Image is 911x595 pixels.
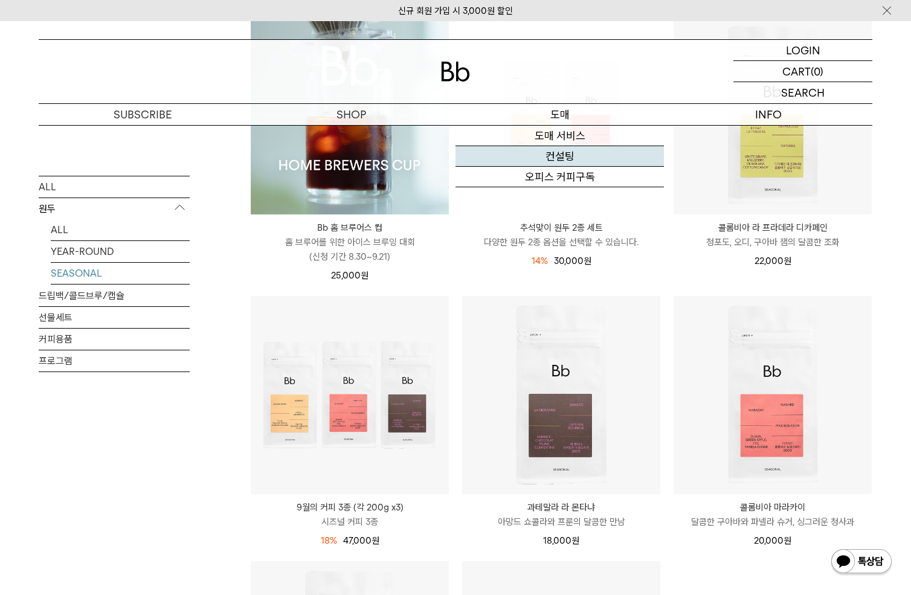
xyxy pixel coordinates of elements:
[830,548,893,577] img: 카카오톡 채널 1:1 채팅 버튼
[674,515,872,529] p: 달콤한 구아바와 파넬라 슈거, 싱그러운 청사과
[247,104,455,125] a: SHOP
[462,220,660,235] p: 추석맞이 원두 2종 세트
[39,176,190,197] a: ALL
[584,256,591,266] span: 원
[455,126,664,146] a: 도매 서비스
[51,262,190,283] a: SEASONAL
[462,296,660,494] img: 과테말라 라 몬타냐
[251,220,449,235] p: Bb 홈 브루어스 컵
[462,220,660,249] a: 추석맞이 원두 2종 세트 다양한 원두 2종 옵션을 선택할 수 있습니다.
[811,61,823,82] p: (0)
[51,219,190,240] a: ALL
[361,270,369,281] span: 원
[462,515,660,529] p: 아망드 쇼콜라와 프룬의 달콤한 만남
[674,296,872,494] img: 콜롬비아 마라카이
[784,535,791,546] span: 원
[441,62,470,82] img: 로고
[571,535,579,546] span: 원
[674,500,872,515] p: 콜롬비아 마라카이
[343,535,379,546] span: 47,000
[39,350,190,371] a: 프로그램
[39,306,190,327] a: 선물세트
[455,146,664,167] a: 컨설팅
[455,104,664,125] p: 도매
[251,296,449,494] img: 9월의 커피 3종 (각 200g x3)
[251,500,449,529] a: 9월의 커피 3종 (각 200g x3) 시즈널 커피 3종
[674,235,872,249] p: 청포도, 오디, 구아바 잼의 달콤한 조화
[674,220,872,235] p: 콜롬비아 라 프라데라 디카페인
[543,535,579,546] span: 18,000
[784,256,791,266] span: 원
[39,328,190,349] a: 커피용품
[782,61,811,82] p: CART
[251,500,449,515] p: 9월의 커피 3종 (각 200g x3)
[462,500,660,529] a: 과테말라 라 몬타냐 아망드 쇼콜라와 프룬의 달콤한 만남
[372,535,379,546] span: 원
[251,515,449,529] p: 시즈널 커피 3종
[781,82,825,103] p: SEARCH
[251,235,449,264] p: 홈 브루어를 위한 아이스 브루잉 대회 (신청 기간 8.30~9.21)
[462,500,660,515] p: 과테말라 라 몬타냐
[733,61,872,82] a: CART (0)
[51,240,190,262] a: YEAR-ROUND
[733,40,872,61] a: LOGIN
[754,535,791,546] span: 20,000
[321,533,337,548] div: 18%
[674,500,872,529] a: 콜롬비아 마라카이 달콤한 구아바와 파넬라 슈거, 싱그러운 청사과
[755,256,791,266] span: 22,000
[554,256,591,266] span: 30,000
[39,104,247,125] a: SUBSCRIBE
[786,40,820,60] p: LOGIN
[39,198,190,219] p: 원두
[455,167,664,187] a: 오피스 커피구독
[331,270,369,281] span: 25,000
[251,220,449,264] a: Bb 홈 브루어스 컵 홈 브루어를 위한 아이스 브루잉 대회(신청 기간 8.30~9.21)
[664,104,872,125] p: INFO
[398,5,513,16] a: 신규 회원 가입 시 3,000원 할인
[462,235,660,249] p: 다양한 원두 2종 옵션을 선택할 수 있습니다.
[532,254,548,268] div: 14%
[674,220,872,249] a: 콜롬비아 라 프라데라 디카페인 청포도, 오디, 구아바 잼의 달콤한 조화
[39,285,190,306] a: 드립백/콜드브루/캡슐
